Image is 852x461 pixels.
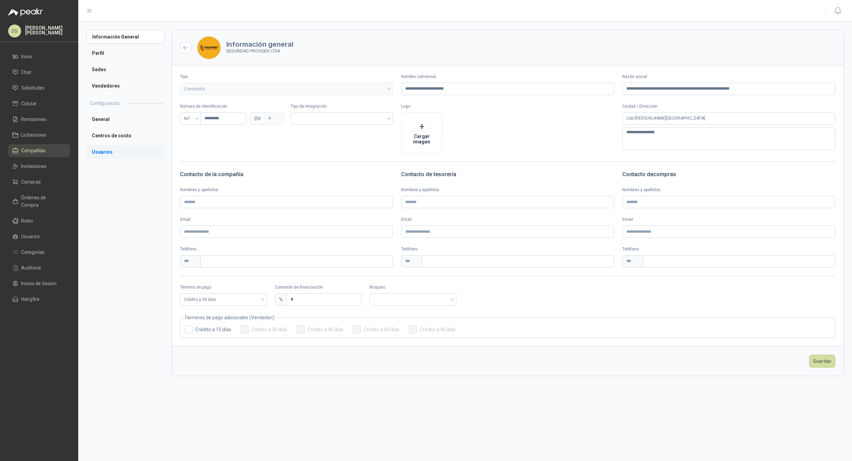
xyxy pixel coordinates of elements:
a: Solicitudes [8,81,70,94]
span: Remisiones [21,116,46,123]
a: Sedes [86,63,165,76]
a: Licitaciones [8,128,70,141]
a: Usuarios [86,145,165,159]
span: Crédito a 30 días [184,294,263,305]
span: Categorías [21,248,45,256]
h3: Contacto de compras [622,170,835,179]
span: Cotizar [21,100,37,107]
p: Teléfono [401,246,614,252]
a: Auditoria [8,261,70,274]
div: DS [8,25,21,37]
a: Inicio [8,50,70,63]
p: Teléfono [622,246,835,252]
a: Categorías [8,246,70,259]
label: Nombres y apellidos [622,187,835,193]
span: NIT [184,113,197,124]
span: Usuarios [21,233,40,240]
span: Licitaciones [21,131,46,139]
label: Comisión de financiación [275,284,362,291]
a: Remisiones [8,113,70,126]
span: Compañías [21,147,46,154]
label: Término de pago [180,284,267,291]
a: Compras [8,175,70,188]
span: Chat [21,68,31,76]
span: Crédito a 30 días [249,327,290,332]
h2: Configuración [90,99,120,107]
span: Inicios de Sesión [21,280,56,287]
label: Nombres y apellidos [180,187,393,193]
p: SEGURIDAD PROVISER LTDA [226,48,293,55]
p: Número de identificación [180,103,282,110]
span: Crédito a 60 días [361,327,402,332]
a: Usuarios [8,230,70,243]
img: Company Logo [197,36,220,59]
span: Roles [21,217,33,225]
a: Centros de costo [86,129,165,142]
p: Ciudad / Dirección [622,103,835,110]
span: Solicitudes [21,84,45,92]
a: Roles [8,214,70,227]
p: Teléfono [180,246,393,252]
div: % [275,293,286,306]
a: General [86,112,165,126]
button: +Cargar imagen [401,112,442,153]
legend: Terminos de pago adicionales (Vendedor) [184,314,274,321]
span: Compras [21,178,41,186]
a: Inicios de Sesión [8,277,70,290]
label: Email [622,216,835,223]
img: Logo peakr [8,8,43,16]
label: Nombres y apellidos [401,187,614,193]
span: Crédito a 45 días [305,327,346,332]
a: Perfil [86,46,165,60]
span: Comprador [184,84,389,94]
a: Invitaciones [8,160,70,173]
label: Razón social [622,74,835,80]
a: Órdenes de Compra [8,191,70,212]
label: Tipo [180,74,393,80]
button: Guardar [809,355,835,368]
span: Invitaciones [21,163,47,170]
span: Crédito a 90 días [417,327,458,332]
a: Información General [86,30,165,44]
label: Email [401,216,614,223]
label: Bloqueo [370,284,456,291]
span: DV [250,112,264,125]
p: Logo [401,103,614,110]
span: Crédito a 15 días [193,327,234,332]
label: Nombre comercial [401,74,614,80]
a: Chat [8,66,70,79]
a: Cotizar [8,97,70,110]
a: Hangfire [8,293,70,306]
span: Hangfire [21,295,39,303]
h3: Información general [226,41,293,48]
h3: Contacto de tesorería [401,170,614,179]
p: [PERSON_NAME] [PERSON_NAME] [25,26,70,35]
label: Email [180,216,393,223]
a: Compañías [8,144,70,157]
span: Órdenes de Compra [21,194,64,209]
span: Auditoria [21,264,41,272]
p: Tipo de Integración [291,103,393,110]
span: Inicio [21,53,32,60]
a: Vendedores [86,79,165,93]
h3: Contacto de la compañía [180,170,393,179]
